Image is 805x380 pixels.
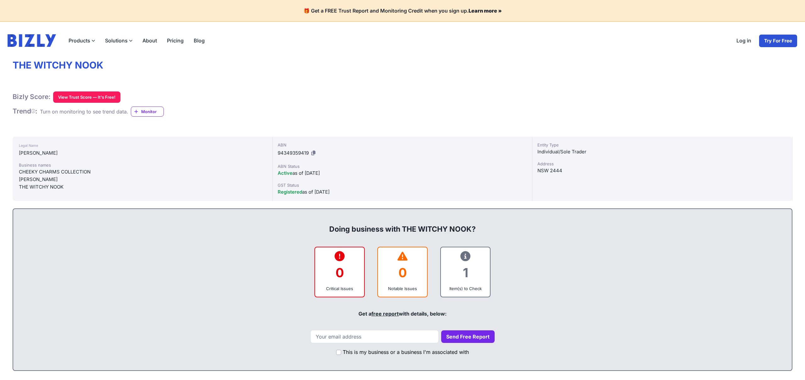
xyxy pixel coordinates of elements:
[19,168,266,176] div: CHEEKY CHARMS COLLECTION
[53,91,120,103] button: View Trust Score — It's Free!
[278,163,527,169] div: ABN Status
[141,108,164,115] span: Monitor
[19,149,266,157] div: [PERSON_NAME]
[278,169,527,177] div: as of [DATE]
[278,189,302,195] span: Registered
[310,330,439,343] input: Your email address
[100,34,137,47] label: Solutions
[13,107,37,115] h1: Trend :
[162,34,189,47] a: Pricing
[40,108,128,115] div: Turn on monitoring to see trend data.
[371,311,399,317] a: free report
[13,59,792,71] h1: THE WITCHY NOOK
[13,93,51,101] h1: Bizly Score:
[759,34,797,47] a: Try For Free
[446,285,485,292] div: Item(s) to Check
[383,260,422,285] div: 0
[8,34,56,47] img: bizly_logo.svg
[278,142,527,148] div: ABN
[131,107,164,117] a: Monitor
[320,260,359,285] div: 0
[19,142,266,149] div: Legal Name
[383,285,422,292] div: Notable Issues
[278,188,527,196] div: as of [DATE]
[469,8,502,14] a: Learn more »
[278,150,309,156] span: 94349359419
[537,161,787,167] div: Address
[278,170,292,176] span: Active
[19,176,266,183] div: [PERSON_NAME]
[441,330,495,343] button: Send Free Report
[537,142,787,148] div: Entity Type
[358,311,447,317] span: Get a with details, below:
[8,8,797,14] h4: 🎁 Get a FREE Trust Report and Monitoring Credit when you sign up.
[19,183,266,191] div: THE WITCHY NOOK
[64,34,100,47] label: Products
[278,182,527,188] div: GST Status
[189,34,210,47] a: Blog
[731,34,756,47] a: Log in
[537,148,787,156] div: Individual/Sole Trader
[19,214,786,234] div: Doing business with THE WITCHY NOOK?
[446,260,485,285] div: 1
[537,167,787,174] div: NSW 2444
[137,34,162,47] a: About
[343,348,469,356] label: This is my business or a business I'm associated with
[320,285,359,292] div: Critical Issues
[19,162,266,168] div: Business names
